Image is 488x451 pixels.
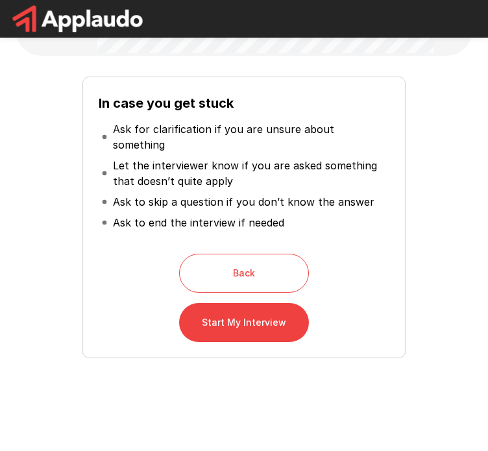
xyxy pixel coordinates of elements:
p: Ask to end the interview if needed [113,215,284,230]
p: Ask to skip a question if you don’t know the answer [113,194,374,210]
p: Ask for clarification if you are unsure about something [113,121,386,152]
b: In case you get stuck [99,95,234,111]
button: Back [179,254,309,293]
button: Start My Interview [179,303,309,342]
p: Let the interviewer know if you are asked something that doesn’t quite apply [113,158,386,189]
